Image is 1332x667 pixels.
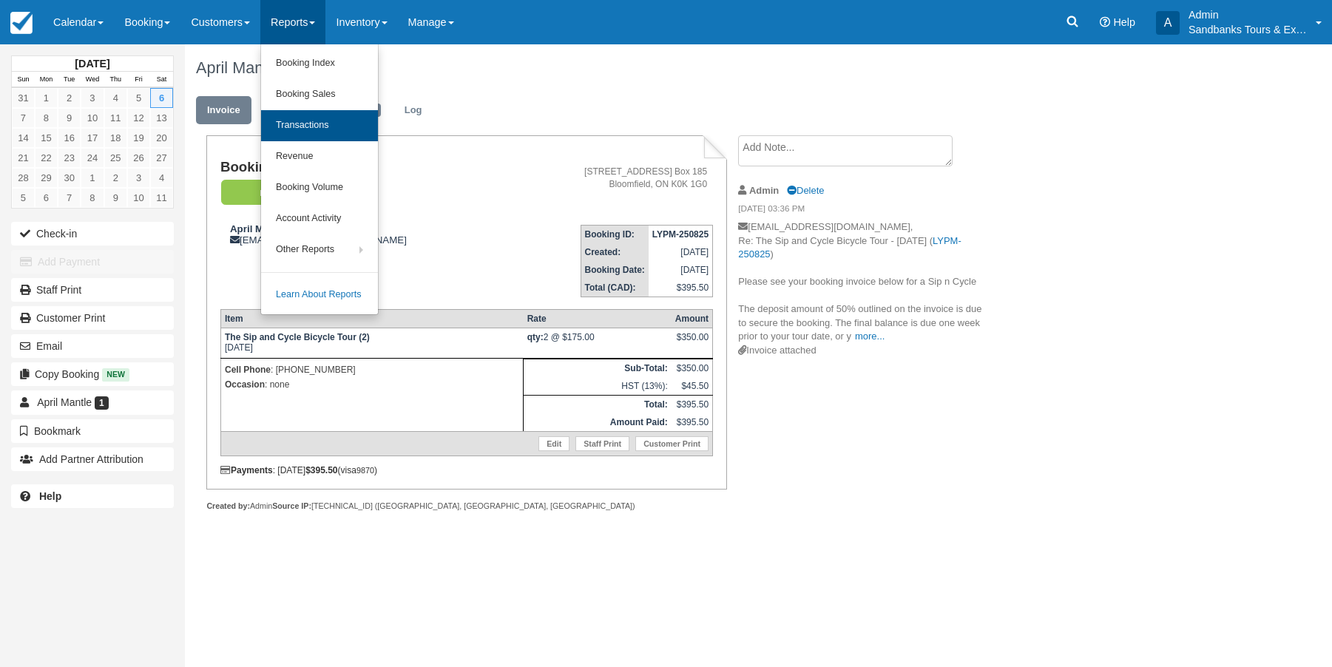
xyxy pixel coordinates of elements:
[127,72,150,88] th: Fri
[675,332,709,354] div: $350.00
[11,419,174,443] button: Bookmark
[261,48,378,79] a: Booking Index
[127,88,150,108] a: 5
[81,88,104,108] a: 3
[738,203,987,219] em: [DATE] 03:36 PM
[1100,17,1110,27] i: Help
[12,88,35,108] a: 31
[220,465,713,475] div: : [DATE] (visa )
[272,501,311,510] strong: Source IP:
[738,344,987,358] div: Invoice attached
[196,96,251,125] a: Invoice
[58,72,81,88] th: Tue
[220,179,327,206] a: Paid
[12,168,35,188] a: 28
[749,185,779,196] strong: Admin
[1113,16,1135,28] span: Help
[261,79,378,110] a: Booking Sales
[150,168,173,188] a: 4
[12,128,35,148] a: 14
[220,160,507,175] h1: Booking Invoice
[150,128,173,148] a: 20
[225,365,271,375] strong: Cell Phone
[104,128,127,148] a: 18
[12,108,35,128] a: 7
[127,108,150,128] a: 12
[127,128,150,148] a: 19
[104,72,127,88] th: Thu
[575,436,629,451] a: Staff Print
[581,261,649,279] th: Booking Date:
[305,465,337,475] strong: $395.50
[37,396,92,408] span: April Mantle
[787,185,824,196] a: Delete
[261,203,378,234] a: Account Activity
[35,108,58,128] a: 8
[220,223,507,246] div: [EMAIL_ADDRESS][DOMAIN_NAME]
[260,44,379,315] ul: Reports
[527,332,544,342] strong: qty
[261,280,378,311] a: Learn About Reports
[104,188,127,208] a: 9
[538,436,569,451] a: Edit
[150,88,173,108] a: 6
[58,188,81,208] a: 7
[524,310,672,328] th: Rate
[104,88,127,108] a: 4
[1189,7,1307,22] p: Admin
[261,172,378,203] a: Booking Volume
[104,148,127,168] a: 25
[524,413,672,432] th: Amount Paid:
[261,141,378,172] a: Revenue
[225,332,370,342] strong: The Sip and Cycle Bicycle Tour (2)
[104,168,127,188] a: 2
[35,88,58,108] a: 1
[58,168,81,188] a: 30
[738,220,987,344] p: [EMAIL_ADDRESS][DOMAIN_NAME], Re: The Sip and Cycle Bicycle Tour - [DATE] ( ) Please see your boo...
[150,188,173,208] a: 11
[11,362,174,386] button: Copy Booking New
[58,148,81,168] a: 23
[58,128,81,148] a: 16
[196,59,1173,77] h1: April Mantle,
[11,447,174,471] button: Add Partner Attribution
[581,279,649,297] th: Total (CAD):
[206,501,250,510] strong: Created by:
[11,250,174,274] button: Add Payment
[672,396,713,414] td: $395.50
[35,168,58,188] a: 29
[672,413,713,432] td: $395.50
[58,88,81,108] a: 2
[220,465,273,475] strong: Payments
[12,148,35,168] a: 21
[672,310,713,328] th: Amount
[150,72,173,88] th: Sat
[102,368,129,381] span: New
[649,279,713,297] td: $395.50
[221,180,332,206] em: Paid
[11,390,174,414] a: April Mantle 1
[524,359,672,378] th: Sub-Total:
[150,148,173,168] a: 27
[35,188,58,208] a: 6
[11,222,174,246] button: Check-in
[127,188,150,208] a: 10
[225,377,519,392] p: : none
[253,96,293,125] a: Edit
[81,168,104,188] a: 1
[35,128,58,148] a: 15
[220,310,523,328] th: Item
[35,72,58,88] th: Mon
[635,436,709,451] a: Customer Print
[81,148,104,168] a: 24
[11,484,174,508] a: Help
[12,72,35,88] th: Sun
[206,501,726,512] div: Admin [TECHNICAL_ID] ([GEOGRAPHIC_DATA], [GEOGRAPHIC_DATA], [GEOGRAPHIC_DATA])
[35,148,58,168] a: 22
[649,261,713,279] td: [DATE]
[81,108,104,128] a: 10
[95,396,109,410] span: 1
[261,234,378,265] a: Other Reports
[11,334,174,358] button: Email
[39,490,61,502] b: Help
